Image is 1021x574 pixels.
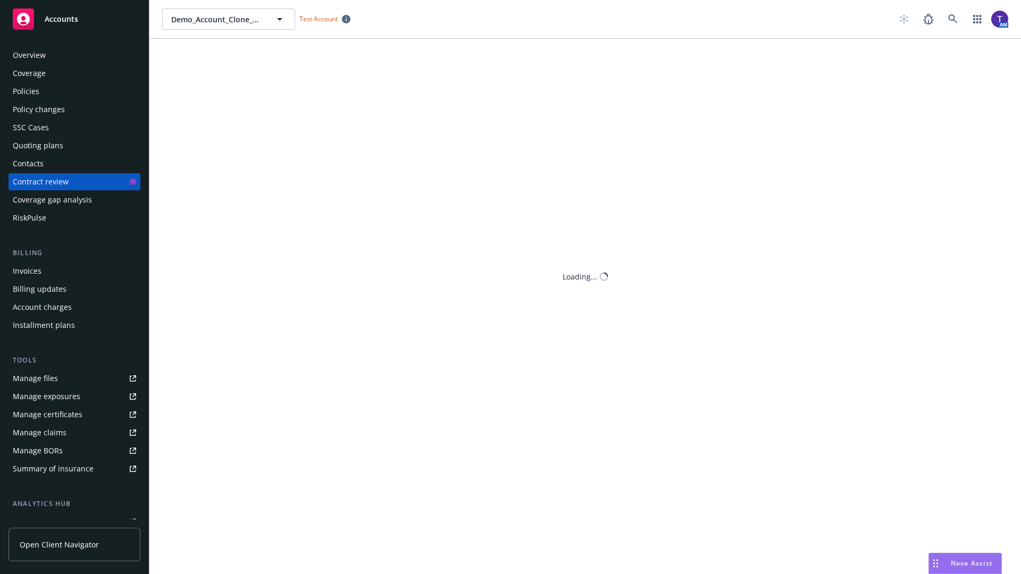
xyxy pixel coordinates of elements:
div: Billing updates [13,281,66,298]
span: Open Client Navigator [20,539,99,550]
a: Report a Bug [918,9,939,30]
a: Policies [9,83,140,100]
a: Overview [9,47,140,64]
div: Manage certificates [13,406,82,423]
div: Drag to move [929,553,942,573]
div: Account charges [13,299,72,316]
span: Accounts [45,15,78,23]
div: Policies [13,83,39,100]
div: Tools [9,355,140,366]
a: Coverage [9,65,140,82]
div: Manage BORs [13,442,63,459]
a: Loss summary generator [9,513,140,530]
a: RiskPulse [9,209,140,226]
a: Manage BORs [9,442,140,459]
span: Demo_Account_Clone_QA_CR_Tests_Client [171,14,263,25]
a: Start snowing [893,9,915,30]
div: Coverage gap analysis [13,191,92,208]
span: Nova Assist [951,559,993,568]
a: Manage exposures [9,388,140,405]
div: Analytics hub [9,499,140,509]
a: Switch app [967,9,988,30]
div: Contacts [13,155,44,172]
span: Test Account [299,14,338,23]
a: Coverage gap analysis [9,191,140,208]
a: Policy changes [9,101,140,118]
a: SSC Cases [9,119,140,136]
div: RiskPulse [13,209,46,226]
a: Accounts [9,4,140,34]
button: Demo_Account_Clone_QA_CR_Tests_Client [162,9,295,30]
div: Loading... [563,271,597,282]
span: Test Account [295,13,355,24]
div: Overview [13,47,46,64]
div: Installment plans [13,317,75,334]
a: Contacts [9,155,140,172]
a: Invoices [9,263,140,280]
div: Loss summary generator [13,513,101,530]
a: Manage files [9,370,140,387]
div: Manage claims [13,424,66,441]
button: Nova Assist [928,553,1002,574]
a: Contract review [9,173,140,190]
a: Account charges [9,299,140,316]
div: Manage files [13,370,58,387]
div: Contract review [13,173,69,190]
div: Summary of insurance [13,460,94,477]
div: Coverage [13,65,46,82]
div: Policy changes [13,101,65,118]
div: Billing [9,248,140,258]
a: Manage claims [9,424,140,441]
a: Manage certificates [9,406,140,423]
div: Invoices [13,263,41,280]
img: photo [991,11,1008,28]
div: SSC Cases [13,119,49,136]
a: Installment plans [9,317,140,334]
a: Billing updates [9,281,140,298]
div: Manage exposures [13,388,80,405]
a: Search [942,9,964,30]
div: Quoting plans [13,137,63,154]
a: Quoting plans [9,137,140,154]
a: Summary of insurance [9,460,140,477]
